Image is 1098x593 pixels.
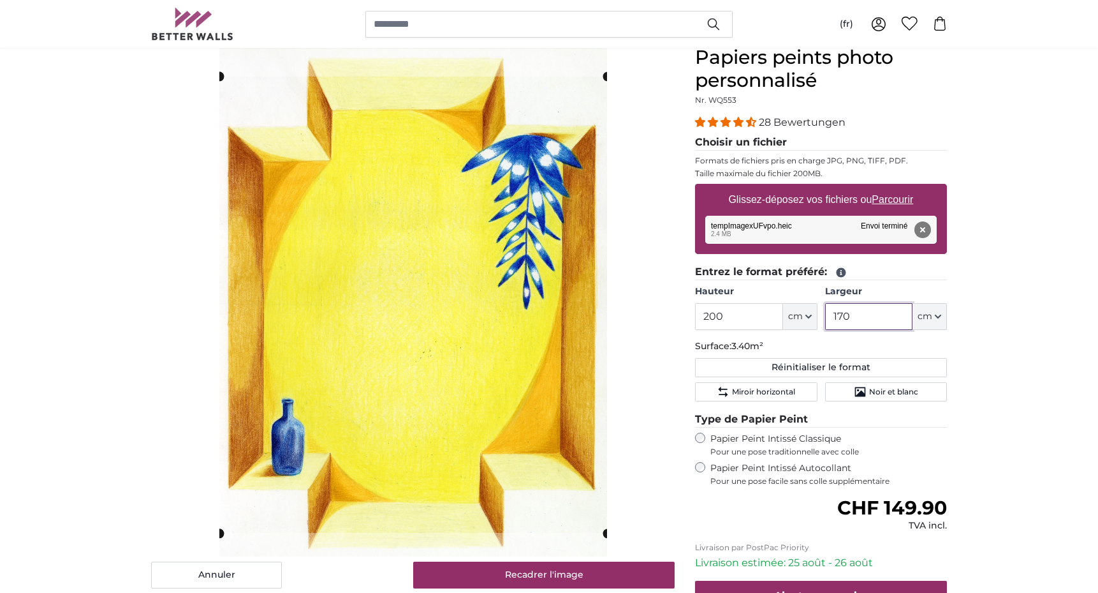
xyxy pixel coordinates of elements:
span: 3.40m² [731,340,763,352]
label: Hauteur [695,285,817,298]
span: Pour une pose traditionnelle avec colle [710,447,947,457]
span: cm [788,310,803,323]
img: Betterwalls [151,8,234,40]
p: Livraison par PostPac Priority [695,543,947,553]
span: CHF 149.90 [837,496,947,520]
button: Recadrer l'image [413,562,675,589]
span: cm [918,310,932,323]
button: Réinitialiser le format [695,358,947,377]
button: Noir et blanc [825,382,947,402]
button: Annuler [151,562,282,589]
legend: Entrez le format préféré: [695,264,947,280]
u: Parcourir [872,194,914,205]
button: Miroir horizontal [695,382,817,402]
legend: Type de Papier Peint [695,412,947,428]
label: Papier Peint Intissé Autocollant [710,462,947,486]
span: Nr. WQ553 [695,95,736,105]
button: (fr) [830,13,863,36]
span: Pour une pose facile sans colle supplémentaire [710,476,947,486]
label: Papier Peint Intissé Classique [710,433,947,457]
p: Taille maximale du fichier 200MB. [695,169,947,179]
span: 4.32 stars [695,116,759,128]
p: Surface: [695,340,947,353]
div: TVA incl. [837,520,947,532]
button: cm [912,303,947,330]
span: 28 Bewertungen [759,116,845,128]
p: Formats de fichiers pris en charge JPG, PNG, TIFF, PDF. [695,156,947,166]
button: cm [783,303,817,330]
legend: Choisir un fichier [695,135,947,151]
h1: Papiers peints photo personnalisé [695,46,947,92]
span: Noir et blanc [869,387,918,397]
span: Miroir horizontal [732,387,795,397]
p: Livraison estimée: 25 août - 26 août [695,555,947,571]
label: Glissez-déposez vos fichiers ou [724,187,919,213]
label: Largeur [825,285,947,298]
